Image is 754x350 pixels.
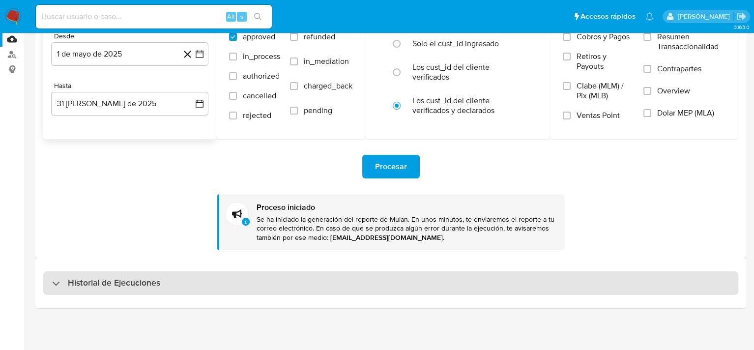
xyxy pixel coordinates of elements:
[227,12,235,21] span: Alt
[736,11,747,22] a: Salir
[248,10,268,24] button: search-icon
[677,12,733,21] p: diego.ortizcastro@mercadolibre.com.mx
[645,12,654,21] a: Notificaciones
[733,23,749,31] span: 3.163.0
[36,10,272,23] input: Buscar usuario o caso...
[240,12,243,21] span: s
[580,11,636,22] span: Accesos rápidos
